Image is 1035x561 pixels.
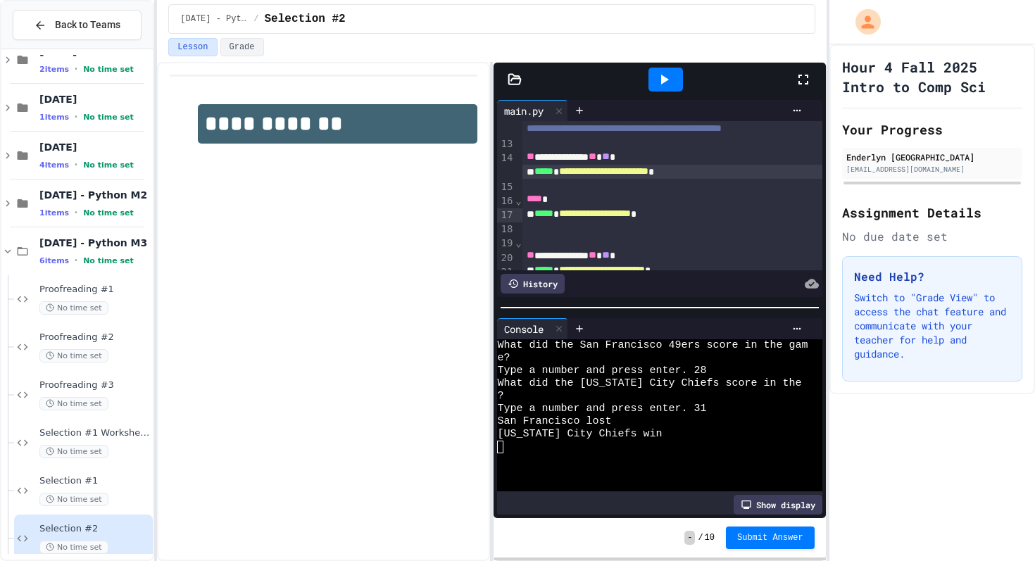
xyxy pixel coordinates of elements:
span: San Francisco lost [497,415,611,428]
span: Selection #1 Worksheet Verify [39,427,150,439]
span: No time set [39,397,108,410]
span: / [698,532,703,543]
span: 10 [705,532,715,543]
span: / [253,13,258,25]
div: [EMAIL_ADDRESS][DOMAIN_NAME] [846,164,1018,175]
span: [DATE] - Python M3 [39,237,150,249]
span: Selection #1 [39,475,150,487]
p: Switch to "Grade View" to access the chat feature and communicate with your teacher for help and ... [854,291,1010,361]
span: [US_STATE] City Chiefs win [497,428,662,441]
span: Type a number and press enter. 31 [497,403,706,415]
div: 19 [497,237,515,251]
button: Grade [220,38,264,56]
div: Show display [734,495,822,515]
div: 13 [497,137,515,151]
span: No time set [83,160,134,170]
div: 14 [497,151,515,180]
span: [DATE] [39,93,150,106]
span: Fold line [515,237,522,248]
span: Sept 24 - Python M3 [180,13,248,25]
span: • [75,255,77,266]
span: [DATE] [39,141,150,153]
span: 1 items [39,113,69,122]
div: History [501,274,565,294]
span: Selection #2 [39,523,150,535]
div: Enderlyn [GEOGRAPHIC_DATA] [846,151,1018,163]
div: 15 [497,180,515,194]
span: No time set [83,65,134,74]
div: No due date set [842,228,1022,245]
div: 18 [497,222,515,237]
span: Proofreading #2 [39,332,150,343]
span: What did the San Francisco 49ers score in the gam [497,339,808,352]
span: 4 items [39,160,69,170]
span: Selection #2 [265,11,346,27]
h3: Need Help? [854,268,1010,285]
span: 2 items [39,65,69,74]
span: No time set [39,493,108,506]
span: • [75,207,77,218]
span: Proofreading #1 [39,284,150,296]
span: No time set [39,301,108,315]
div: 16 [497,194,515,208]
span: What did the [US_STATE] City Chiefs score in the game [497,377,833,390]
span: • [75,159,77,170]
span: • [75,63,77,75]
span: ? [497,390,503,403]
span: 6 items [39,256,69,265]
div: Console [497,318,568,339]
span: No time set [39,445,108,458]
span: [DATE] - Python M2 [39,189,150,201]
button: Back to Teams [13,10,142,40]
button: Lesson [168,38,217,56]
div: main.py [497,100,568,121]
span: No time set [39,541,108,554]
div: My Account [841,6,884,38]
span: Submit Answer [737,532,803,543]
span: No time set [39,349,108,363]
span: - [684,531,695,545]
div: Console [497,322,551,336]
span: Fold line [515,195,522,206]
span: No time set [83,256,134,265]
span: Proofreading #3 [39,379,150,391]
span: No time set [83,208,134,218]
div: 21 [497,265,515,279]
h1: Hour 4 Fall 2025 Intro to Comp Sci [842,57,1022,96]
div: 17 [497,208,515,222]
button: Submit Answer [726,527,815,549]
span: e? [497,352,510,365]
span: 1 items [39,208,69,218]
div: 12 [497,108,515,137]
span: No time set [83,113,134,122]
span: Back to Teams [55,18,120,32]
span: Type a number and press enter. 28 [497,365,706,377]
div: main.py [497,103,551,118]
span: • [75,111,77,122]
div: 20 [497,251,515,265]
h2: Your Progress [842,120,1022,139]
h2: Assignment Details [842,203,1022,222]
